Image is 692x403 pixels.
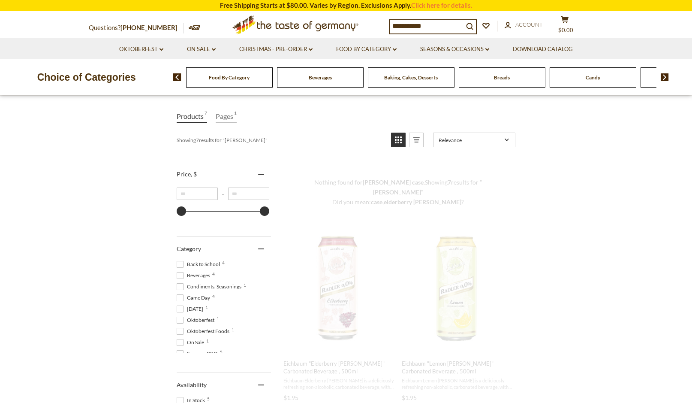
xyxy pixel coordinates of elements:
span: Category [177,245,201,252]
span: Game Day [177,294,213,302]
span: 4 [222,261,225,265]
span: Availability [177,381,207,388]
span: 1 [234,110,237,122]
span: Relevance [439,137,502,143]
a: Breads [494,74,510,81]
a: Click here for details. [411,1,472,9]
a: View Pages Tab [216,110,237,123]
a: Food By Category [209,74,250,81]
a: Seasons & Occasions [420,45,489,54]
span: Oktoberfest Foods [177,327,232,335]
a: On Sale [187,45,216,54]
p: Questions? [89,22,184,33]
a: View Products Tab [177,110,207,123]
span: 4 [212,294,215,298]
a: Candy [586,74,600,81]
a: [PHONE_NUMBER] [120,24,178,31]
span: 1 [217,316,219,321]
span: 7 [205,110,207,122]
a: Beverages [309,74,332,81]
a: View grid mode [391,133,406,147]
a: Food By Category [336,45,397,54]
a: View list mode [409,133,424,147]
a: Oktoberfest [119,45,163,54]
span: Condiments, Seasonings [177,283,244,291]
span: Oktoberfest [177,316,217,324]
a: Christmas - PRE-ORDER [239,45,313,54]
a: Account [505,20,543,30]
a: Download Catalog [513,45,573,54]
a: Sort options [433,133,515,147]
span: 5 [220,350,223,354]
span: 5 [207,397,210,401]
span: Beverages [177,272,213,279]
img: previous arrow [173,73,181,81]
span: Back to School [177,261,223,268]
span: , $ [191,170,197,178]
span: $0.00 [558,27,573,33]
img: next arrow [661,73,669,81]
span: 1 [232,327,234,332]
div: Showing results for " " [177,133,385,147]
b: 7 [196,137,199,143]
span: Summer BBQ [177,350,220,358]
span: 1 [205,305,208,309]
input: Maximum value [228,188,269,200]
span: – [218,191,228,197]
span: 4 [212,272,215,276]
span: 1 [244,283,246,287]
span: 1 [206,339,209,343]
input: Minimum value [177,188,218,200]
span: Account [515,21,543,28]
a: Baking, Cakes, Desserts [384,74,438,81]
span: [DATE] [177,305,206,313]
span: Price [177,170,197,178]
span: On Sale [177,339,207,346]
button: $0.00 [552,15,578,37]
